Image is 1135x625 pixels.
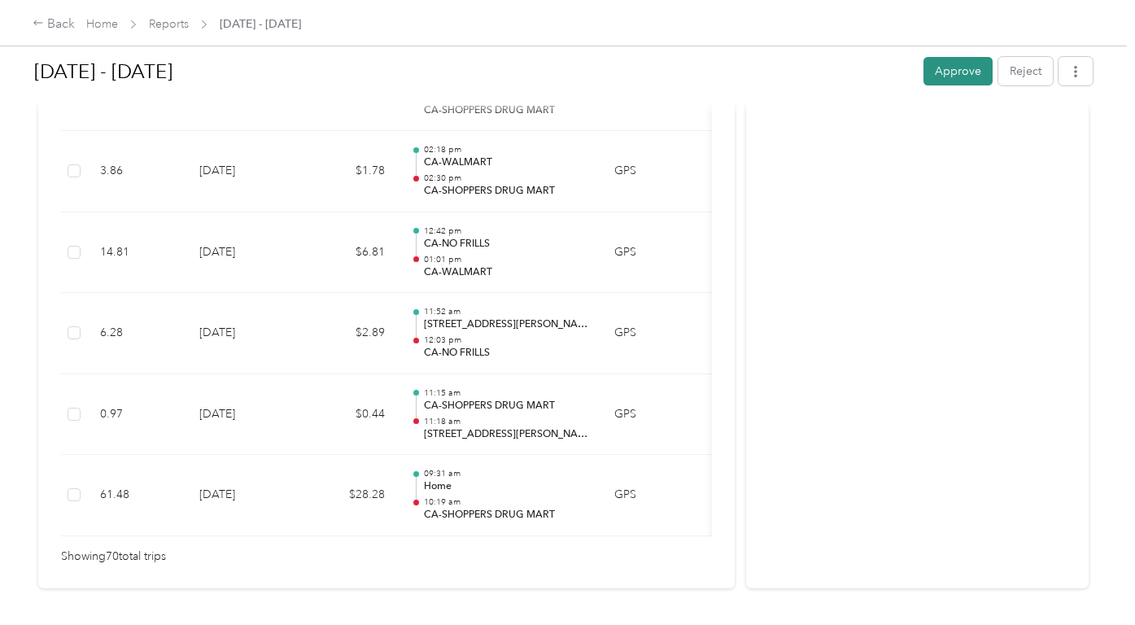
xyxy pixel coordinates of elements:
span: Showing 70 total trips [61,548,166,566]
p: 11:15 am [424,387,588,399]
td: Acosta - Apple/Inmar [707,455,829,536]
td: Acosta - Apple/Inmar [707,293,829,374]
td: 6.28 [87,293,186,374]
p: Home [424,479,588,494]
p: 02:18 pm [424,144,588,155]
td: $2.89 [300,293,398,374]
td: Acosta - Apple/Inmar [707,131,829,212]
p: 12:03 pm [424,334,588,346]
a: Home [86,17,118,31]
td: 14.81 [87,212,186,294]
td: $6.81 [300,212,398,294]
td: [DATE] [186,293,300,374]
span: [DATE] - [DATE] [220,15,301,33]
td: Acosta - Apple/Inmar [707,374,829,456]
p: 12:42 pm [424,225,588,237]
h1: Aug 17 - 30, 2025 [34,52,912,91]
p: 01:01 pm [424,254,588,265]
p: [STREET_ADDRESS][PERSON_NAME] [424,427,588,442]
td: Acosta - Apple/Inmar [707,212,829,294]
td: [DATE] [186,131,300,212]
td: $28.28 [300,455,398,536]
p: 11:18 am [424,416,588,427]
td: $1.78 [300,131,398,212]
p: CA-SHOPPERS DRUG MART [424,399,588,413]
td: GPS [601,131,707,212]
p: CA-WALMART [424,155,588,170]
td: 61.48 [87,455,186,536]
td: [DATE] [186,212,300,294]
td: 0.97 [87,374,186,456]
td: GPS [601,293,707,374]
td: GPS [601,374,707,456]
p: 09:31 am [424,468,588,479]
td: GPS [601,455,707,536]
iframe: Everlance-gr Chat Button Frame [1044,534,1135,625]
p: CA-SHOPPERS DRUG MART [424,508,588,522]
p: [STREET_ADDRESS][PERSON_NAME] [424,317,588,332]
td: 3.86 [87,131,186,212]
td: GPS [601,212,707,294]
div: Back [33,15,75,34]
a: Reports [149,17,189,31]
button: Reject [998,57,1053,85]
p: 10:19 am [424,496,588,508]
p: CA-NO FRILLS [424,346,588,361]
td: $0.44 [300,374,398,456]
p: CA-SHOPPERS DRUG MART [424,184,588,199]
td: [DATE] [186,374,300,456]
button: Approve [923,57,993,85]
p: 02:30 pm [424,173,588,184]
td: [DATE] [186,455,300,536]
p: 11:52 am [424,306,588,317]
p: CA-NO FRILLS [424,237,588,251]
p: CA-WALMART [424,265,588,280]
